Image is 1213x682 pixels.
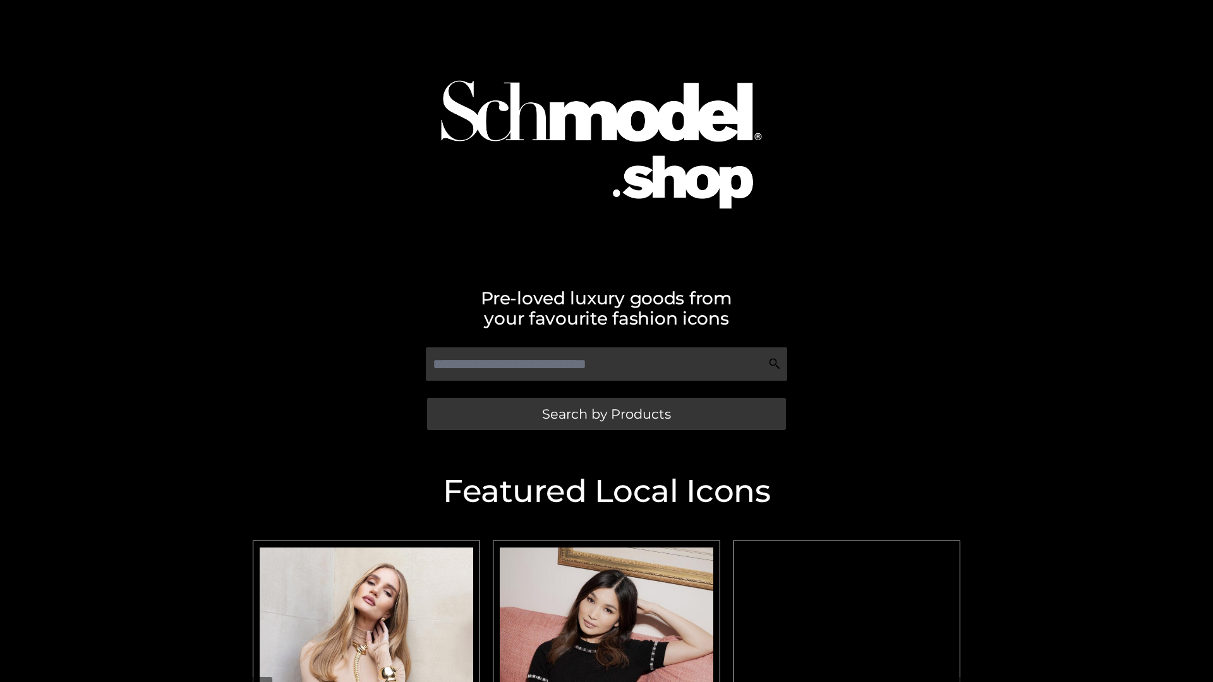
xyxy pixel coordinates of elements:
[427,398,786,430] a: Search by Products
[768,357,781,370] img: Search Icon
[246,476,967,507] h2: Featured Local Icons​
[246,288,967,328] h2: Pre-loved luxury goods from your favourite fashion icons
[542,407,671,421] span: Search by Products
